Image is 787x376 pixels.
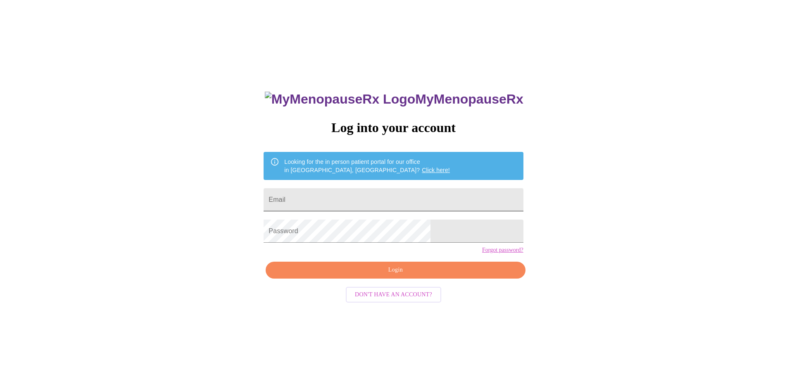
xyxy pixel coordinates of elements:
span: Login [275,265,516,275]
h3: Log into your account [264,120,523,135]
span: Don't have an account? [355,290,432,300]
a: Click here! [422,167,450,173]
a: Forgot password? [482,247,523,253]
h3: MyMenopauseRx [265,92,523,107]
img: MyMenopauseRx Logo [265,92,415,107]
button: Don't have an account? [346,287,441,303]
button: Login [266,262,525,279]
a: Don't have an account? [344,291,443,298]
div: Looking for the in person patient portal for our office in [GEOGRAPHIC_DATA], [GEOGRAPHIC_DATA]? [284,154,450,177]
